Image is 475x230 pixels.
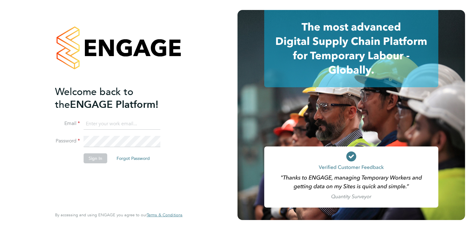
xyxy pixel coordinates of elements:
span: Welcome back to the [55,86,133,111]
label: Email [55,120,80,127]
span: By accessing and using ENGAGE you agree to our [55,212,182,218]
label: Password [55,138,80,144]
button: Forgot Password [112,153,155,163]
h2: ENGAGE Platform! [55,85,176,111]
a: Terms & Conditions [147,213,182,218]
input: Enter your work email... [84,118,160,130]
button: Sign In [84,153,107,163]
